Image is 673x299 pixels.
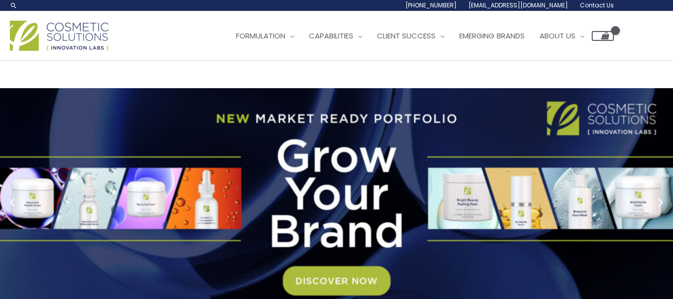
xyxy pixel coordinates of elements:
[302,21,370,51] a: Capabilities
[532,21,592,51] a: About Us
[370,21,452,51] a: Client Success
[592,31,614,41] a: View Shopping Cart, empty
[469,1,568,9] span: [EMAIL_ADDRESS][DOMAIN_NAME]
[236,31,285,41] span: Formulation
[377,31,436,41] span: Client Success
[459,31,525,41] span: Emerging Brands
[653,195,668,210] button: Next slide
[221,21,614,51] nav: Site Navigation
[452,21,532,51] a: Emerging Brands
[405,1,457,9] span: [PHONE_NUMBER]
[10,1,18,9] a: Search icon link
[5,195,20,210] button: Previous slide
[229,21,302,51] a: Formulation
[309,31,353,41] span: Capabilities
[580,1,614,9] span: Contact Us
[10,21,108,51] img: Cosmetic Solutions Logo
[539,31,575,41] span: About Us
